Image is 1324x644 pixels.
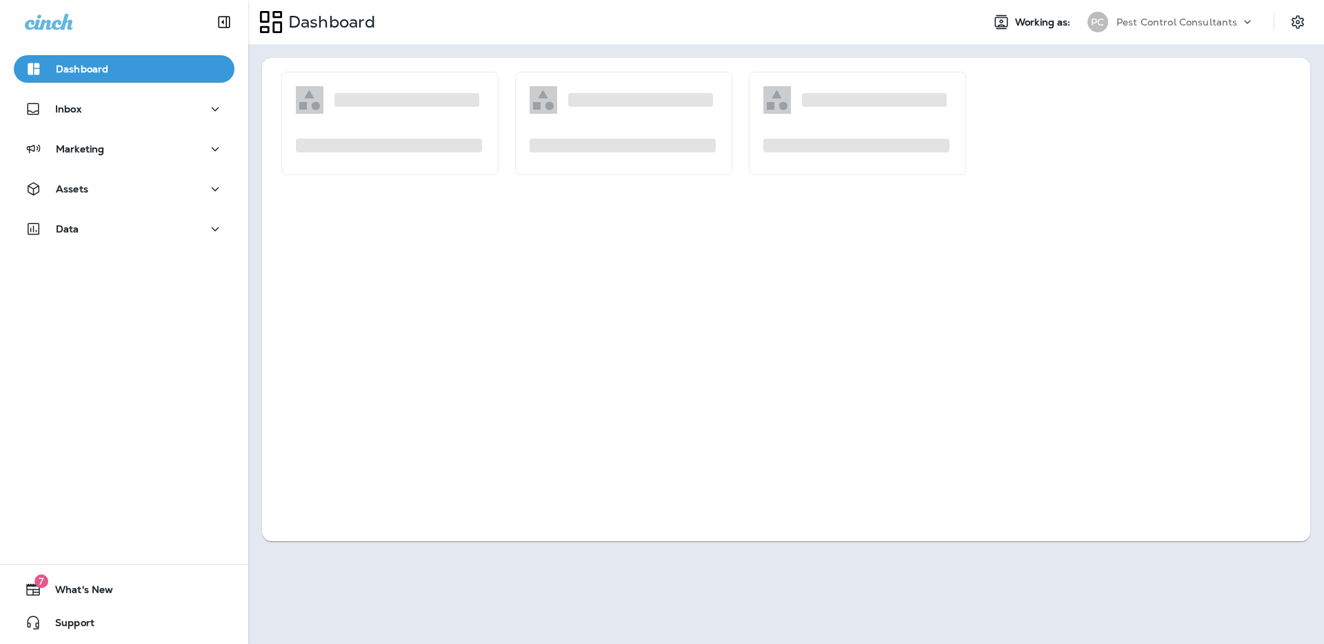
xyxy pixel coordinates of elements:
p: Data [56,223,79,234]
button: Dashboard [14,55,234,83]
p: Pest Control Consultants [1116,17,1237,28]
div: PC [1087,12,1108,32]
p: Inbox [55,103,81,114]
button: Data [14,215,234,243]
button: Collapse Sidebar [205,8,243,36]
button: 7What's New [14,576,234,603]
button: Inbox [14,95,234,123]
span: 7 [34,574,48,588]
p: Assets [56,183,88,194]
button: Support [14,609,234,636]
span: Working as: [1015,17,1074,28]
span: What's New [41,584,113,601]
p: Marketing [56,143,104,154]
span: Support [41,617,94,634]
p: Dashboard [56,63,108,74]
button: Marketing [14,135,234,163]
button: Settings [1285,10,1310,34]
button: Assets [14,175,234,203]
p: Dashboard [283,12,375,32]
